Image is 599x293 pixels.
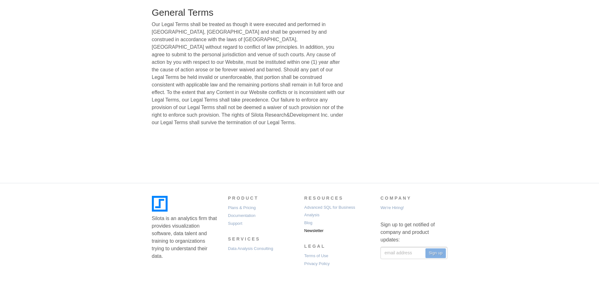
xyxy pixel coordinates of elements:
a: Newsletter [304,227,324,235]
h3: Legal [304,244,371,249]
p: Sign up to get notified of company and product updates: [380,221,447,244]
a: Data Analysis Consulting [228,245,273,252]
p: Silota is an analytics firm that provides visualization software, data talent and training to org... [152,215,219,260]
span: & [286,112,290,118]
a: Terms of Use [304,252,329,260]
input: email address [380,247,447,259]
a: Advanced SQL for Business Analysis [304,204,371,219]
img: silota-logo.svg [152,196,168,212]
input: Sign up [425,248,446,258]
a: Documentation [228,212,255,219]
h3: Product [228,196,295,201]
h3: Resources [304,196,371,201]
h2: General Terms [152,7,346,18]
h3: Company [380,196,447,201]
a: Plans & Pricing [228,204,256,212]
a: We're Hiring! [380,204,404,212]
p: Our Legal Terms shall be treated as though it were executed and performed in [GEOGRAPHIC_DATA], [... [152,21,346,126]
a: Support [228,220,242,227]
h3: Services [228,237,295,241]
a: Blog [304,219,313,227]
a: Privacy Policy [304,260,330,268]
